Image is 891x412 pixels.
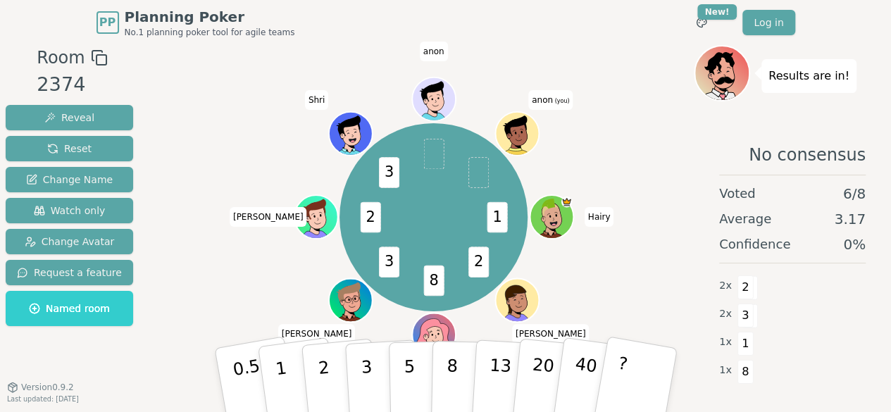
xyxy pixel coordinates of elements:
button: Version0.9.2 [7,382,74,393]
span: Click to change your name [585,207,614,227]
span: 3 [737,304,754,327]
span: Click to change your name [420,42,448,61]
span: Click to change your name [305,90,329,110]
button: Reset [6,136,133,161]
div: New! [697,4,737,20]
span: 8 [737,360,754,384]
button: Named room [6,291,133,326]
span: 2 [360,202,380,233]
div: 2374 [37,70,107,99]
span: Confidence [719,235,790,254]
a: Log in [742,10,795,35]
button: Change Avatar [6,229,133,254]
button: Reveal [6,105,133,130]
button: Watch only [6,198,133,223]
span: 1 [737,332,754,356]
span: Version 0.9.2 [21,382,74,393]
span: 1 [487,202,507,233]
span: 3 [379,157,399,188]
span: 3.17 [834,209,866,229]
a: PPPlanning PokerNo.1 planning poker tool for agile teams [96,7,295,38]
span: 0 % [843,235,866,254]
span: Watch only [34,204,106,218]
span: Room [37,45,85,70]
span: Change Avatar [25,235,115,249]
p: Results are in! [768,66,849,86]
span: Average [719,209,771,229]
span: Reveal [44,111,94,125]
button: Click to change your avatar [497,113,537,154]
span: No.1 planning poker tool for agile teams [125,27,295,38]
button: New! [689,10,714,35]
span: Click to change your name [512,324,590,344]
span: Hairy is the host [561,196,571,207]
span: Planning Poker [125,7,295,27]
span: No consensus [749,144,866,166]
span: Reset [47,142,92,156]
span: 2 x [719,306,732,322]
span: 6 / 8 [843,184,866,204]
button: Change Name [6,167,133,192]
span: Last updated: [DATE] [7,395,79,403]
span: Named room [29,301,110,316]
span: 3 [379,246,399,277]
span: Voted [719,184,756,204]
span: Click to change your name [528,90,573,110]
span: Request a feature [17,266,122,280]
span: (you) [553,98,570,104]
span: 2 [737,275,754,299]
span: 2 x [719,278,732,294]
span: Click to change your name [230,207,307,227]
span: 2 [468,246,489,277]
button: Request a feature [6,260,133,285]
span: PP [99,14,116,31]
span: 1 x [719,335,732,350]
span: 8 [423,266,444,296]
span: Change Name [26,173,113,187]
span: Click to change your name [278,324,356,344]
span: 1 x [719,363,732,378]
